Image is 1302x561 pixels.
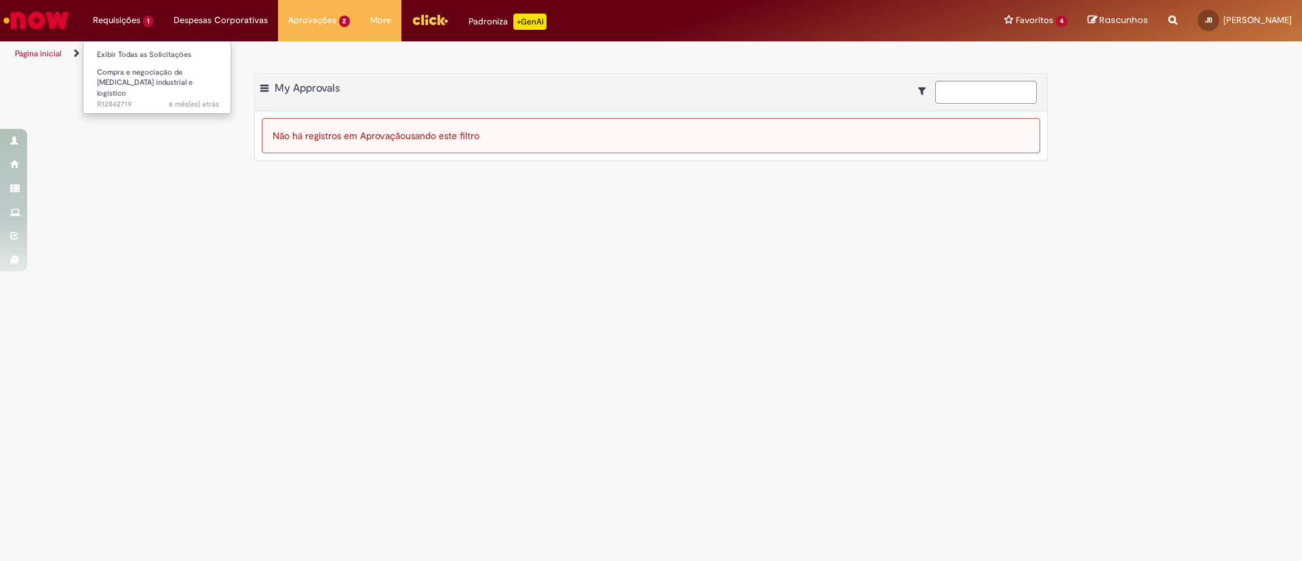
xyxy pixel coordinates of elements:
[370,14,391,27] span: More
[169,99,219,109] time: 24/03/2025 09:08:25
[1205,16,1212,24] span: JB
[469,14,547,30] div: Padroniza
[83,47,233,62] a: Exibir Todas as Solicitações
[1088,14,1148,27] a: Rascunhos
[1056,16,1067,27] span: 4
[1,7,71,34] img: ServiceNow
[143,16,153,27] span: 1
[412,9,448,30] img: click_logo_yellow_360x200.png
[1099,14,1148,26] span: Rascunhos
[97,67,193,98] span: Compra e negociação de [MEDICAL_DATA] industrial e logístico
[83,41,231,114] ul: Requisições
[83,65,233,94] a: Aberto R12842719 : Compra e negociação de Capex industrial e logístico
[10,41,858,66] ul: Trilhas de página
[93,14,140,27] span: Requisições
[918,86,932,96] i: Mostrar filtros para: Suas Solicitações
[1016,14,1053,27] span: Favoritos
[513,14,547,30] p: +GenAi
[1223,14,1292,26] span: [PERSON_NAME]
[262,118,1040,153] div: Não há registros em Aprovação
[275,81,340,95] span: My Approvals
[339,16,351,27] span: 2
[169,99,219,109] span: 6 mês(es) atrás
[174,14,268,27] span: Despesas Corporativas
[97,99,219,110] span: R12842719
[288,14,336,27] span: Aprovações
[15,48,62,59] a: Página inicial
[406,130,479,142] span: usando este filtro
